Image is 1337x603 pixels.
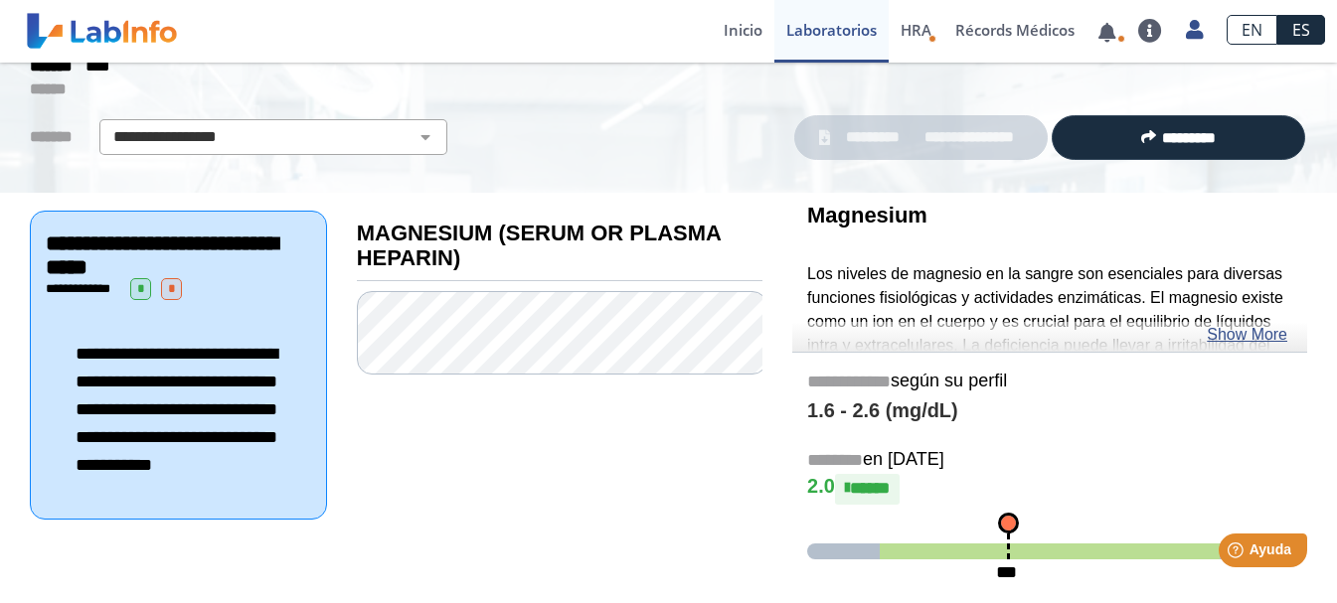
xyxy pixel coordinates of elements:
span: HRA [901,20,931,40]
a: ES [1277,15,1325,45]
a: Show More [1207,323,1287,347]
iframe: Help widget launcher [1160,526,1315,581]
b: MAGNESIUM (SERUM OR PLASMA HEPARIN) [357,221,721,270]
h5: según su perfil [807,371,1292,393]
h4: 1.6 - 2.6 (mg/dL) [807,399,1292,423]
b: Magnesium [807,203,927,227]
a: EN [1227,15,1277,45]
p: Los niveles de magnesio en la sangre son esenciales para diversas funciones fisiológicas y activi... [807,262,1292,381]
h5: en [DATE] [807,449,1292,472]
h4: 2.0 [807,474,1292,504]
